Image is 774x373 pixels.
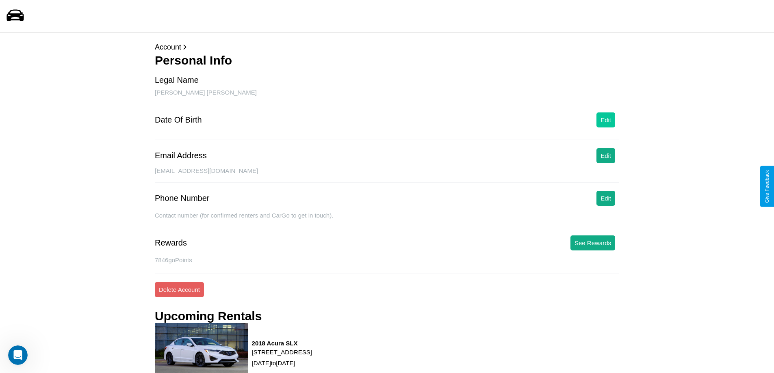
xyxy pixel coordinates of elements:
div: [PERSON_NAME] [PERSON_NAME] [155,89,619,104]
p: 7846 goPoints [155,254,619,265]
div: Legal Name [155,75,199,85]
div: Date Of Birth [155,115,202,125]
h3: 2018 Acura SLX [252,340,312,347]
div: Email Address [155,151,207,160]
div: [EMAIL_ADDRESS][DOMAIN_NAME] [155,167,619,183]
h3: Upcoming Rentals [155,309,262,323]
button: Delete Account [155,282,204,297]
div: Rewards [155,238,187,248]
div: Phone Number [155,194,210,203]
button: Edit [596,191,615,206]
button: Edit [596,148,615,163]
iframe: Intercom live chat [8,345,28,365]
button: See Rewards [570,235,615,250]
p: [DATE] to [DATE] [252,358,312,369]
div: Contact number (for confirmed renters and CarGo to get in touch). [155,212,619,227]
p: [STREET_ADDRESS] [252,347,312,358]
button: Edit [596,112,615,127]
h3: Personal Info [155,54,619,67]
p: Account [155,41,619,54]
div: Give Feedback [764,170,770,203]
